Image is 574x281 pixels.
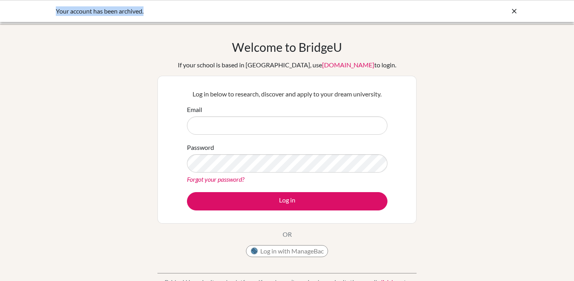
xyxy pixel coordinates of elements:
h1: Welcome to BridgeU [232,40,342,54]
button: Log in [187,192,387,210]
label: Password [187,143,214,152]
a: [DOMAIN_NAME] [322,61,374,69]
label: Email [187,105,202,114]
p: OR [283,230,292,239]
div: If your school is based in [GEOGRAPHIC_DATA], use to login. [178,60,396,70]
p: Log in below to research, discover and apply to your dream university. [187,89,387,99]
div: Your account has been archived. [56,6,399,16]
a: Forgot your password? [187,175,244,183]
button: Log in with ManageBac [246,245,328,257]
